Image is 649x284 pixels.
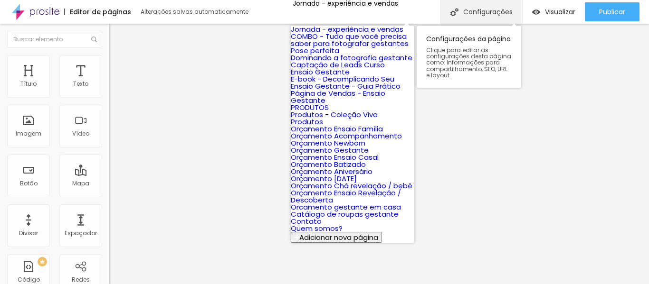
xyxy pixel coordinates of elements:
div: Botão [20,180,38,187]
a: Orçamento Chá revelação / bebê [291,181,412,191]
button: Visualizar [523,2,585,21]
a: Orçamento Gestante [291,145,369,155]
div: Espaçador [65,230,97,237]
input: Buscar elemento [7,31,102,48]
a: Catálogo de roupas gestante [291,209,399,219]
div: Configurações da página [417,26,521,88]
a: Quem somos? [291,223,343,233]
img: view-1.svg [532,8,540,16]
a: Pose perfeita [291,46,339,55]
a: Captação de Leads Curso [291,60,385,70]
div: Divisor [19,230,38,237]
span: Adicionar nova página [299,232,378,242]
iframe: Editor [109,24,649,284]
div: Texto [73,81,88,87]
div: Alterações salvas automaticamente [141,9,250,15]
a: Orçamento Newborn [291,138,365,148]
div: Imagem [16,130,41,137]
a: Dominando a fotografia gestante [291,53,412,63]
div: Título [20,81,37,87]
img: Icone [91,37,97,42]
a: Orçamento Batizado [291,159,366,169]
a: Orçamento [DATE] [291,174,357,183]
button: Adicionar nova página [291,232,382,243]
button: Publicar [585,2,639,21]
div: Vídeo [72,130,89,137]
a: Produtos [291,117,323,127]
span: Publicar [599,8,625,16]
a: COMBO - Tudo que você precisa saber para fotografar gestantes [291,31,409,48]
a: Orçamento Aniversário [291,166,372,176]
div: Mapa [72,180,89,187]
div: Editor de páginas [64,9,131,15]
a: Orçamento Ensaio Família [291,124,383,134]
a: PRODUTOS [291,102,329,112]
a: Orcamento gestante em casa [291,202,401,212]
a: Orçamento Ensaio Casal [291,152,379,162]
a: Página de Vendas - Ensaio Gestante [291,88,385,105]
span: Visualizar [545,8,575,16]
a: Orçamento Acompanhamento [291,131,402,141]
a: Ensaio Gestante [291,67,350,77]
a: Orçamento Ensaio Revelação / Descoberta [291,188,401,205]
a: Produtos - Coleção Viva [291,110,378,119]
span: Clique para editar as configurações desta página como: Informações para compartilhamento, SEO, UR... [426,47,512,78]
a: E-book - Decomplicando Seu Ensaio Gestante - Guia Prático [291,74,401,91]
a: Jornada - experiência e vendas [291,24,403,34]
img: Icone [450,8,458,16]
a: Contato [291,216,322,226]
